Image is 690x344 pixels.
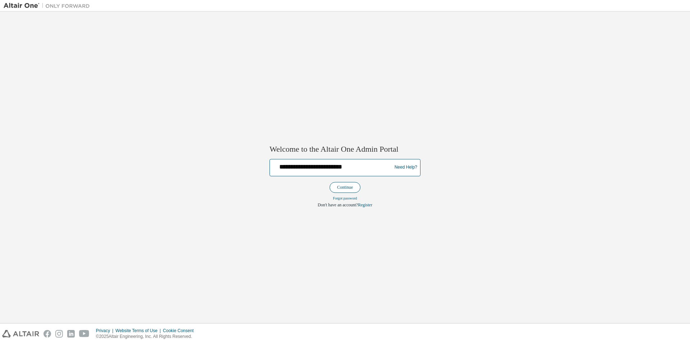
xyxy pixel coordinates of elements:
[96,334,198,340] p: © 2025 Altair Engineering, Inc. All Rights Reserved.
[96,328,115,334] div: Privacy
[2,330,39,338] img: altair_logo.svg
[55,330,63,338] img: instagram.svg
[333,196,357,200] a: Forgot password
[115,328,163,334] div: Website Terms of Use
[358,202,372,207] a: Register
[4,2,93,9] img: Altair One
[79,330,89,338] img: youtube.svg
[330,182,360,193] button: Continue
[43,330,51,338] img: facebook.svg
[318,202,358,207] span: Don't have an account?
[67,330,75,338] img: linkedin.svg
[270,145,420,155] h2: Welcome to the Altair One Admin Portal
[163,328,198,334] div: Cookie Consent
